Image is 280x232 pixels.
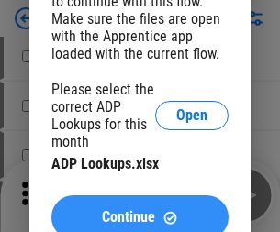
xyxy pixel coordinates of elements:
[51,81,155,150] div: Please select the correct ADP Lookups for this month
[51,155,229,172] div: ADP Lookups.xlsx
[176,108,207,123] span: Open
[155,101,229,130] button: Open
[162,210,178,226] img: Continue
[102,210,155,225] span: Continue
